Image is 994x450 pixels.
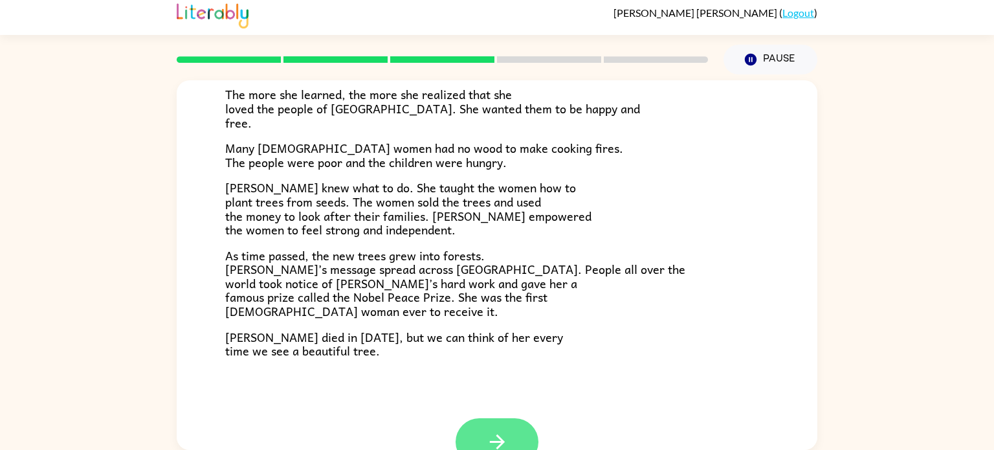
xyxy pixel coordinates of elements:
[225,178,591,239] span: [PERSON_NAME] knew what to do. She taught the women how to plant trees from seeds. The women sold...
[225,85,640,131] span: The more she learned, the more she realized that she loved the people of [GEOGRAPHIC_DATA]. She w...
[225,246,685,321] span: As time passed, the new trees grew into forests. [PERSON_NAME]’s message spread across [GEOGRAPHI...
[225,328,563,361] span: [PERSON_NAME] died in [DATE], but we can think of her every time we see a beautiful tree.
[225,139,623,172] span: Many [DEMOGRAPHIC_DATA] women had no wood to make cooking fires. The people were poor and the chi...
[613,6,779,19] span: [PERSON_NAME] [PERSON_NAME]
[782,6,814,19] a: Logout
[613,6,817,19] div: ( )
[723,45,817,74] button: Pause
